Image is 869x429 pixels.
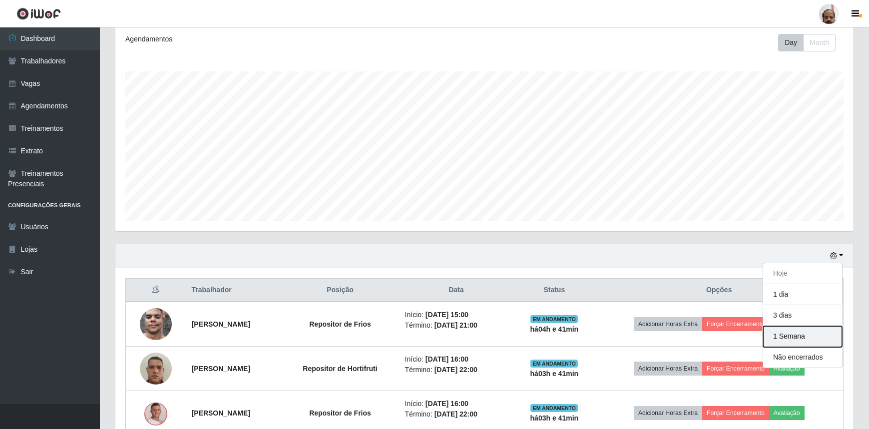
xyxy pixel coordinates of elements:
[405,310,508,320] li: Início:
[405,320,508,331] li: Término:
[16,7,61,20] img: CoreUI Logo
[702,362,769,376] button: Forçar Encerramento
[530,325,579,333] strong: há 04 h e 41 min
[634,406,702,420] button: Adicionar Horas Extra
[530,404,578,412] span: EM ANDAMENTO
[769,406,805,420] button: Avaliação
[309,320,371,328] strong: Repositor de Frios
[530,315,578,323] span: EM ANDAMENTO
[763,263,842,284] button: Hoje
[426,400,468,408] time: [DATE] 16:00
[763,305,842,326] button: 3 dias
[125,34,416,44] div: Agendamentos
[303,365,377,373] strong: Repositor de Hortifruti
[140,347,172,390] img: 1749663581820.jpeg
[530,414,579,422] strong: há 03 h e 41 min
[513,279,595,302] th: Status
[405,365,508,375] li: Término:
[405,354,508,365] li: Início:
[192,320,250,328] strong: [PERSON_NAME]
[595,279,844,302] th: Opções
[434,366,477,374] time: [DATE] 22:00
[192,365,250,373] strong: [PERSON_NAME]
[405,399,508,409] li: Início:
[763,347,842,368] button: Não encerrados
[405,409,508,420] li: Término:
[426,311,468,319] time: [DATE] 15:00
[778,34,844,51] div: Toolbar with button groups
[530,360,578,368] span: EM ANDAMENTO
[434,321,477,329] time: [DATE] 21:00
[769,362,805,376] button: Avaliação
[434,410,477,418] time: [DATE] 22:00
[309,409,371,417] strong: Repositor de Frios
[140,400,172,426] img: 1753657794780.jpeg
[803,34,836,51] button: Month
[426,355,468,363] time: [DATE] 16:00
[702,317,769,331] button: Forçar Encerramento
[778,34,804,51] button: Day
[763,284,842,305] button: 1 dia
[778,34,836,51] div: First group
[634,362,702,376] button: Adicionar Horas Extra
[192,409,250,417] strong: [PERSON_NAME]
[634,317,702,331] button: Adicionar Horas Extra
[186,279,282,302] th: Trabalhador
[281,279,399,302] th: Posição
[530,370,579,378] strong: há 03 h e 41 min
[399,279,514,302] th: Data
[763,326,842,347] button: 1 Semana
[702,406,769,420] button: Forçar Encerramento
[140,303,172,345] img: 1733483983124.jpeg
